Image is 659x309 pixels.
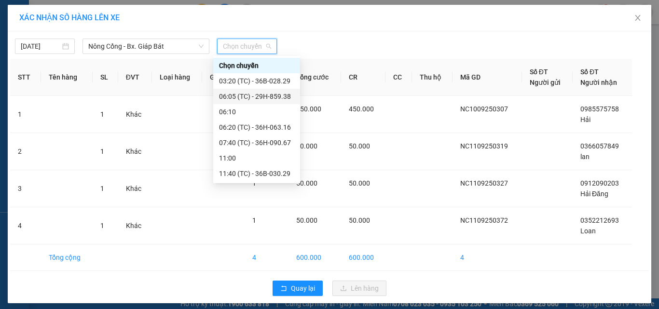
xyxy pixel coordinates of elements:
[118,133,152,170] td: Khác
[100,222,104,229] span: 1
[82,39,140,49] span: NC1109250372
[453,244,522,271] td: 4
[580,79,617,86] span: Người nhận
[41,59,93,96] th: Tên hàng
[296,142,317,150] span: 50.000
[219,76,294,86] div: 03:20 (TC) - 36B-028.29
[41,244,93,271] td: Tổng cộng
[341,59,385,96] th: CR
[580,227,596,235] span: Loan
[34,41,66,51] span: SĐT XE
[460,105,508,113] span: NC1009250307
[460,142,508,150] span: NC1109250319
[21,41,60,52] input: 11/09/2025
[19,13,120,22] span: XÁC NHẬN SỐ HÀNG LÊN XE
[624,5,651,32] button: Close
[21,8,82,39] strong: CHUYỂN PHÁT NHANH ĐÔNG LÝ
[213,58,300,73] div: Chọn chuyến
[580,105,619,113] span: 0985575758
[349,105,374,113] span: 450.000
[10,133,41,170] td: 2
[580,190,608,198] span: Hải Đăng
[10,59,41,96] th: STT
[100,148,104,155] span: 1
[25,53,77,74] strong: PHIẾU BIÊN NHẬN
[349,142,370,150] span: 50.000
[288,59,341,96] th: Tổng cước
[412,59,453,96] th: Thu hộ
[296,105,321,113] span: 450.000
[385,59,412,96] th: CC
[530,79,561,86] span: Người gửi
[280,285,287,293] span: rollback
[580,68,599,76] span: Số ĐT
[5,28,19,62] img: logo
[252,179,256,187] span: 1
[10,96,41,133] td: 1
[223,39,271,54] span: Chọn chuyến
[100,110,104,118] span: 1
[460,179,508,187] span: NC1109250327
[634,14,642,22] span: close
[10,170,41,207] td: 3
[219,168,294,179] div: 11:40 (TC) - 36B-030.29
[453,59,522,96] th: Mã GD
[580,179,619,187] span: 0912090203
[349,216,370,224] span: 50.000
[580,216,619,224] span: 0352212693
[219,60,294,71] div: Chọn chuyến
[10,207,41,244] td: 4
[88,39,204,54] span: Nông Cống - Bx. Giáp Bát
[219,91,294,102] div: 06:05 (TC) - 29H-859.38
[580,153,590,161] span: lan
[152,59,202,96] th: Loại hàng
[118,207,152,244] td: Khác
[332,281,386,296] button: uploadLên hàng
[100,185,104,192] span: 1
[296,179,317,187] span: 50.000
[219,122,294,133] div: 06:20 (TC) - 36H-063.16
[273,281,323,296] button: rollbackQuay lại
[198,43,204,49] span: down
[291,283,315,294] span: Quay lại
[580,142,619,150] span: 0366057849
[580,116,590,123] span: Hải
[252,216,256,224] span: 1
[118,59,152,96] th: ĐVT
[349,179,370,187] span: 50.000
[118,170,152,207] td: Khác
[341,244,385,271] td: 600.000
[93,59,118,96] th: SL
[202,59,245,96] th: Ghi chú
[460,216,508,224] span: NC1109250372
[530,68,548,76] span: Số ĐT
[245,244,288,271] td: 4
[296,216,317,224] span: 50.000
[219,153,294,163] div: 11:00
[219,137,294,148] div: 07:40 (TC) - 36H-090.67
[288,244,341,271] td: 600.000
[118,96,152,133] td: Khác
[219,107,294,117] div: 06:10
